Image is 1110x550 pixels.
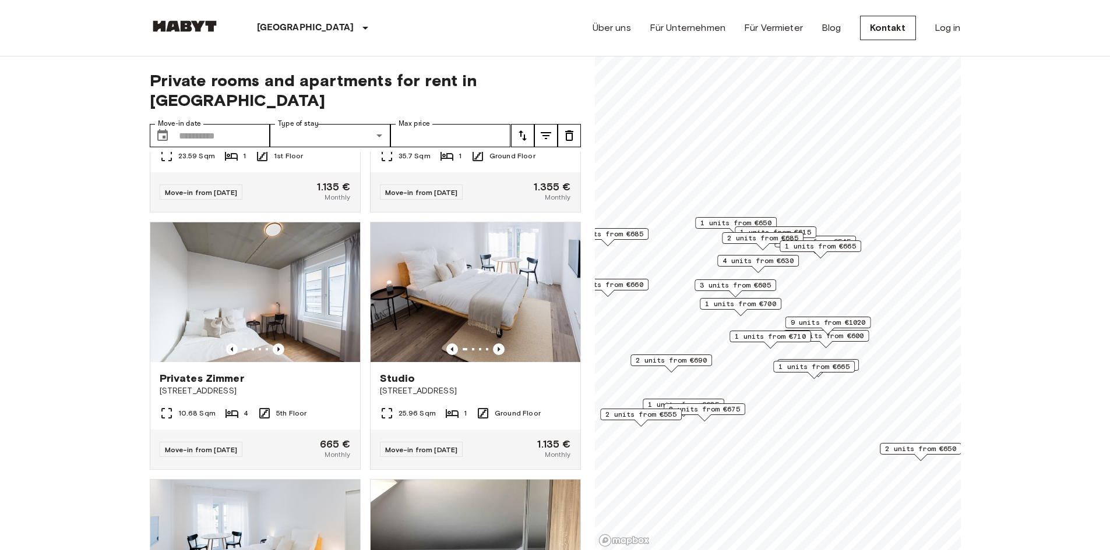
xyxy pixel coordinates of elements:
button: Choose date [151,124,174,147]
span: 1 [243,151,246,161]
span: 1st Floor [274,151,303,161]
div: Map marker [774,236,856,254]
div: Map marker [664,403,745,421]
a: Log in [935,21,961,35]
a: Für Unternehmen [650,21,725,35]
span: 2 units from €545 [780,236,851,247]
div: Map marker [780,240,861,258]
span: 2 units from €690 [636,355,707,366]
span: 9 units from €1020 [790,317,865,328]
button: tune [511,124,534,147]
span: 2 units from €685 [727,233,798,243]
span: Ground Floor [489,151,535,161]
span: Move-in from [DATE] [385,188,458,197]
span: 1 units from €665 [778,361,850,372]
div: Map marker [643,399,724,417]
span: 2 units from €650 [885,443,956,454]
div: Map marker [695,279,776,297]
div: Map marker [695,217,777,235]
span: Ground Floor [495,408,541,418]
span: Move-in from [DATE] [165,445,238,454]
a: Kontakt [860,16,916,40]
span: 1.135 € [317,182,350,192]
span: 3 units from €605 [700,280,771,290]
img: Marketing picture of unit DE-04-001-004-01H [371,222,580,362]
span: Studio [380,371,415,385]
span: 2 units from €555 [605,409,676,420]
a: Marketing picture of unit DE-04-001-004-01HPrevious imagePrevious imageStudio[STREET_ADDRESS]25.9... [370,222,581,470]
span: 1 units from €650 [700,218,771,228]
div: Map marker [773,361,855,379]
p: [GEOGRAPHIC_DATA] [257,21,354,35]
span: 1 [464,408,467,418]
span: 1 units from €655 [783,360,854,370]
button: Previous image [493,343,505,355]
div: Map marker [700,298,781,316]
span: Move-in from [DATE] [385,445,458,454]
span: 1 units from €685 [648,399,719,410]
button: Previous image [226,343,238,355]
span: 4 [244,408,248,418]
span: Monthly [325,449,350,460]
span: 23.59 Sqm [178,151,215,161]
span: 4 units from €630 [723,256,794,266]
a: Über uns [593,21,631,35]
span: Private rooms and apartments for rent in [GEOGRAPHIC_DATA] [150,70,581,110]
span: 1 units from €660 [572,279,643,290]
div: Map marker [735,226,816,244]
div: Map marker [567,228,649,246]
span: Monthly [545,192,570,203]
span: 5th Floor [276,408,306,418]
div: Map marker [783,330,869,348]
div: Map marker [717,255,799,273]
img: Habyt [150,20,220,32]
span: 1 units from €685 [572,229,643,239]
a: Mapbox logo [598,534,650,547]
span: 35.7 Sqm [399,151,431,161]
span: [STREET_ADDRESS] [380,385,571,397]
div: Map marker [730,331,811,349]
div: Map marker [722,232,804,250]
div: Map marker [777,359,859,377]
span: 665 € [320,439,351,449]
div: Map marker [880,443,961,461]
span: 1 units from €700 [705,299,776,309]
a: Marketing picture of unit DE-04-037-026-03QPrevious imagePrevious imagePrivates Zimmer[STREET_ADD... [150,222,361,470]
label: Type of stay [278,119,319,129]
div: Map marker [567,279,649,297]
span: 2 units from €675 [669,404,740,414]
button: tune [534,124,558,147]
button: Previous image [273,343,284,355]
button: tune [558,124,581,147]
span: [STREET_ADDRESS] [160,385,351,397]
label: Max price [399,119,430,129]
button: Previous image [446,343,458,355]
div: Map marker [785,317,871,335]
span: 1.135 € [537,439,570,449]
span: 1 units from €615 [740,227,811,237]
label: Move-in date [158,119,201,129]
span: 10.68 Sqm [178,408,216,418]
div: Map marker [630,354,712,372]
a: Blog [822,21,841,35]
span: 1 units from €710 [735,331,806,342]
a: Für Vermieter [744,21,803,35]
span: 1.355 € [534,182,570,192]
div: Map marker [600,409,682,427]
span: 14 units from €600 [788,331,864,341]
span: Move-in from [DATE] [165,188,238,197]
span: Monthly [325,192,350,203]
span: 25.96 Sqm [399,408,436,418]
span: 1 [459,151,461,161]
span: Monthly [545,449,570,460]
span: Privates Zimmer [160,371,244,385]
img: Marketing picture of unit DE-04-037-026-03Q [150,222,360,362]
span: 1 units from €665 [785,241,856,251]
